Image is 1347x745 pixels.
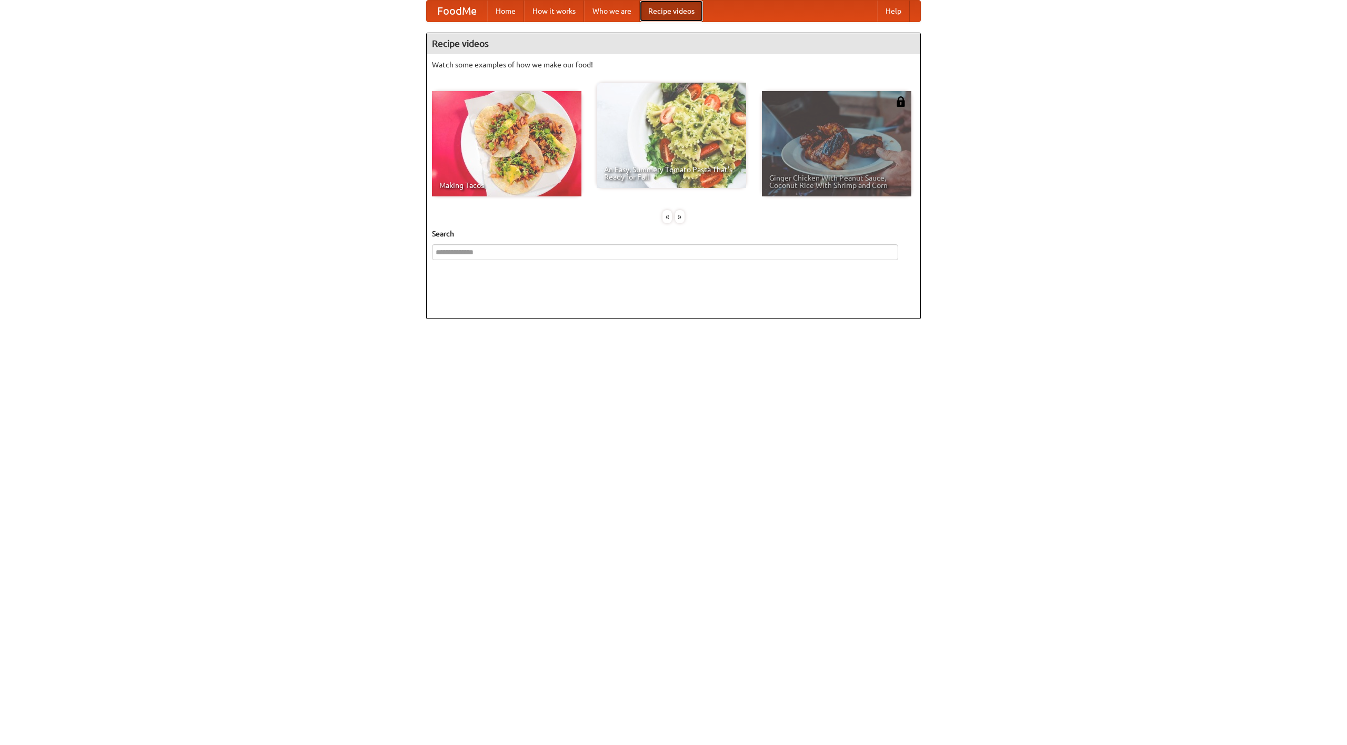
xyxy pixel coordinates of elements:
a: Help [877,1,910,22]
a: Home [487,1,524,22]
span: Making Tacos [439,182,574,189]
a: Who we are [584,1,640,22]
span: An Easy, Summery Tomato Pasta That's Ready for Fall [604,166,739,181]
p: Watch some examples of how we make our food! [432,59,915,70]
div: » [675,210,685,223]
h4: Recipe videos [427,33,920,54]
h5: Search [432,229,915,239]
a: An Easy, Summery Tomato Pasta That's Ready for Fall [597,83,746,188]
a: FoodMe [427,1,487,22]
a: Recipe videos [640,1,703,22]
div: « [662,210,672,223]
a: Making Tacos [432,91,581,196]
a: How it works [524,1,584,22]
img: 483408.png [896,96,906,107]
